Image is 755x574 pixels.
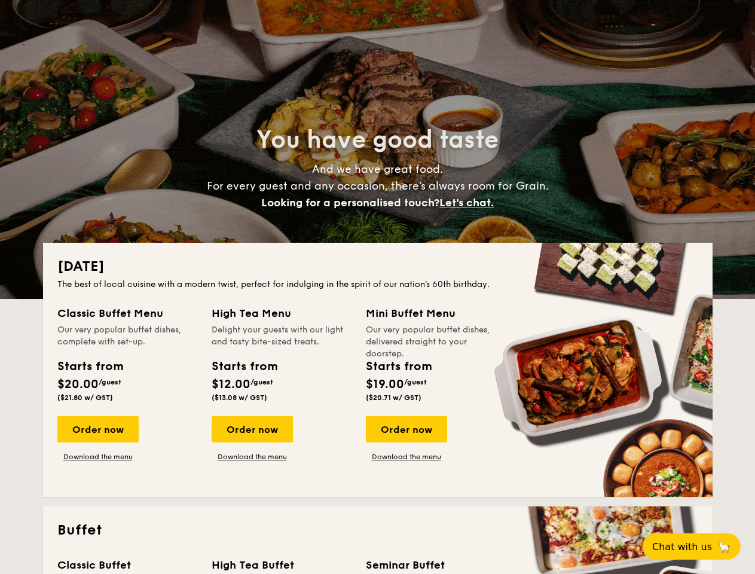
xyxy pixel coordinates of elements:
div: Mini Buffet Menu [366,305,506,322]
a: Download the menu [57,452,139,462]
span: $12.00 [212,377,250,392]
div: Starts from [57,358,123,375]
span: Looking for a personalised touch? [261,196,439,209]
div: Order now [212,416,293,442]
span: ($21.80 w/ GST) [57,393,113,402]
span: /guest [99,378,121,386]
span: Chat with us [652,541,712,552]
div: Delight your guests with our light and tasty bite-sized treats. [212,324,351,348]
div: Seminar Buffet [366,557,506,573]
div: High Tea Menu [212,305,351,322]
div: Order now [366,416,447,442]
div: High Tea Buffet [212,557,351,573]
div: Our very popular buffet dishes, complete with set-up. [57,324,197,348]
span: 🦙 [717,540,731,554]
span: Let's chat. [439,196,494,209]
div: Order now [57,416,139,442]
h2: Buffet [57,521,698,540]
a: Download the menu [212,452,293,462]
div: The best of local cuisine with a modern twist, perfect for indulging in the spirit of our nation’... [57,279,698,291]
span: /guest [250,378,273,386]
div: Our very popular buffet dishes, delivered straight to your doorstep. [366,324,506,348]
div: Classic Buffet [57,557,197,573]
a: Download the menu [366,452,447,462]
span: ($20.71 w/ GST) [366,393,421,402]
h2: [DATE] [57,257,698,276]
div: Starts from [366,358,431,375]
span: /guest [404,378,427,386]
span: $20.00 [57,377,99,392]
span: You have good taste [256,126,499,154]
div: Starts from [212,358,277,375]
button: Chat with us🦙 [643,533,741,560]
div: Classic Buffet Menu [57,305,197,322]
span: $19.00 [366,377,404,392]
span: And we have great food. For every guest and any occasion, there’s always room for Grain. [207,163,549,209]
span: ($13.08 w/ GST) [212,393,267,402]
